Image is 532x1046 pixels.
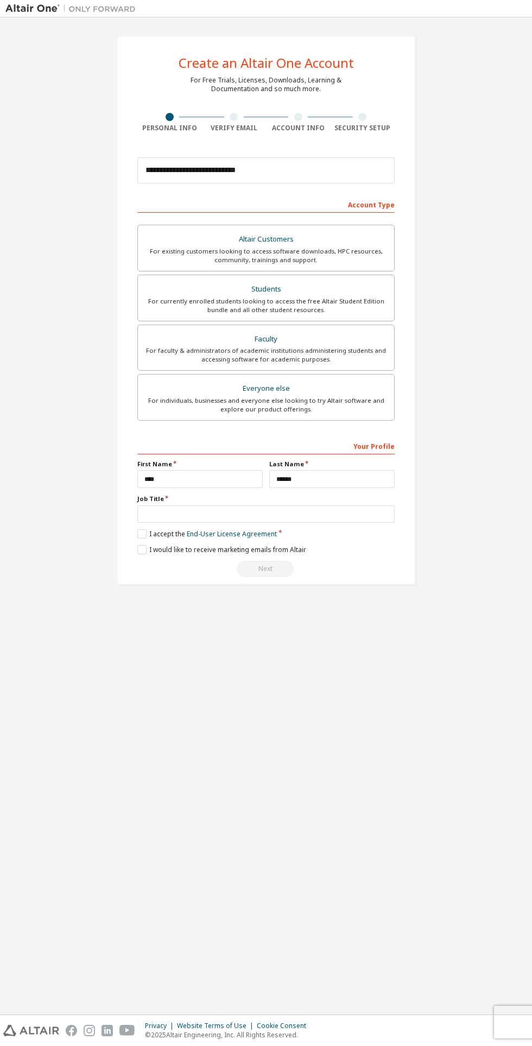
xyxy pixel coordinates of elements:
label: Last Name [269,460,395,468]
img: Altair One [5,3,141,14]
img: linkedin.svg [102,1025,113,1036]
label: Job Title [137,495,395,503]
img: instagram.svg [84,1025,95,1036]
div: Account Type [137,195,395,213]
label: I would like to receive marketing emails from Altair [137,545,306,554]
img: youtube.svg [119,1025,135,1036]
div: For existing customers looking to access software downloads, HPC resources, community, trainings ... [144,247,388,264]
div: Faculty [144,332,388,347]
div: Cookie Consent [257,1022,313,1030]
div: Everyone else [144,381,388,396]
div: Students [144,282,388,297]
div: For currently enrolled students looking to access the free Altair Student Edition bundle and all ... [144,297,388,314]
label: First Name [137,460,263,468]
div: For Free Trials, Licenses, Downloads, Learning & Documentation and so much more. [191,76,341,93]
div: For individuals, businesses and everyone else looking to try Altair software and explore our prod... [144,396,388,414]
div: Privacy [145,1022,177,1030]
div: Your Profile [137,437,395,454]
div: Personal Info [137,124,202,132]
div: Read and acccept EULA to continue [137,561,395,577]
div: Altair Customers [144,232,388,247]
a: End-User License Agreement [187,529,277,538]
img: altair_logo.svg [3,1025,59,1036]
div: Website Terms of Use [177,1022,257,1030]
div: Account Info [266,124,331,132]
label: I accept the [137,529,277,538]
img: facebook.svg [66,1025,77,1036]
p: © 2025 Altair Engineering, Inc. All Rights Reserved. [145,1030,313,1039]
div: Security Setup [331,124,395,132]
div: For faculty & administrators of academic institutions administering students and accessing softwa... [144,346,388,364]
div: Create an Altair One Account [179,56,354,69]
div: Verify Email [202,124,267,132]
